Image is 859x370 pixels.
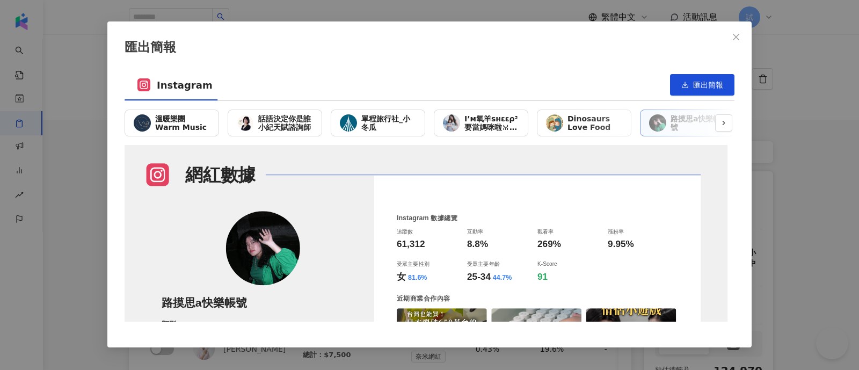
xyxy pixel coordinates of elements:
span: 話語決定你是誰 小紀天賦諮詢師 [258,114,313,132]
div: 漲粉率 [608,228,678,235]
div: 類型 [162,319,365,330]
img: KOL Avatar [546,114,563,132]
span: 匯出簡報 [693,81,723,89]
span: 近期商業合作內容 [397,295,450,302]
div: 互動率 [467,228,537,235]
span: 269% [537,238,561,249]
img: post thumbnail [397,308,487,365]
div: K-Score [537,260,608,268]
img: Instagram [147,163,169,186]
img: post thumbnail [586,308,676,365]
span: 女 [397,271,406,282]
div: 網紅數據 [185,161,256,190]
span: 8.8% [467,238,488,249]
span: close [732,33,740,41]
div: Instagram 數據總覽 [397,213,678,222]
div: 匯出簡報 [125,39,734,57]
img: kol thumbnail [226,211,300,285]
img: KOL Avatar [237,114,254,132]
div: 路摸思a快樂帳號 [162,295,365,311]
span: 91 [537,271,548,282]
button: 匯出簡報 [670,74,734,96]
img: KOL Avatar [443,114,460,132]
div: 受眾主要年齡 [467,260,537,268]
span: Dinosaurs Love Food [567,114,622,132]
span: 44.7% [493,274,512,281]
div: 觀看率 [537,228,608,235]
button: Close [725,26,747,48]
span: 81.6% [408,274,427,281]
div: 受眾主要性別 [397,260,467,268]
span: 9.95% [608,238,634,249]
img: KOL Avatar [134,114,151,132]
img: KOL Avatar [649,114,666,132]
img: KOL Avatar [340,114,357,132]
span: 路摸思a快樂帳號 [671,114,725,132]
div: 追蹤數 [397,228,467,235]
span: 溫暖樂團 Warm Music [155,114,210,132]
span: 61,312 [397,238,425,249]
span: I’ᴍ氧羊sнεερ³要當媽咪啦ꈍ◡ꈍ [464,114,519,132]
span: 25-34 [467,271,491,282]
img: post thumbnail [491,308,581,365]
span: 單程旅行社_小冬瓜 [361,114,416,132]
span: Instagram [157,78,213,92]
